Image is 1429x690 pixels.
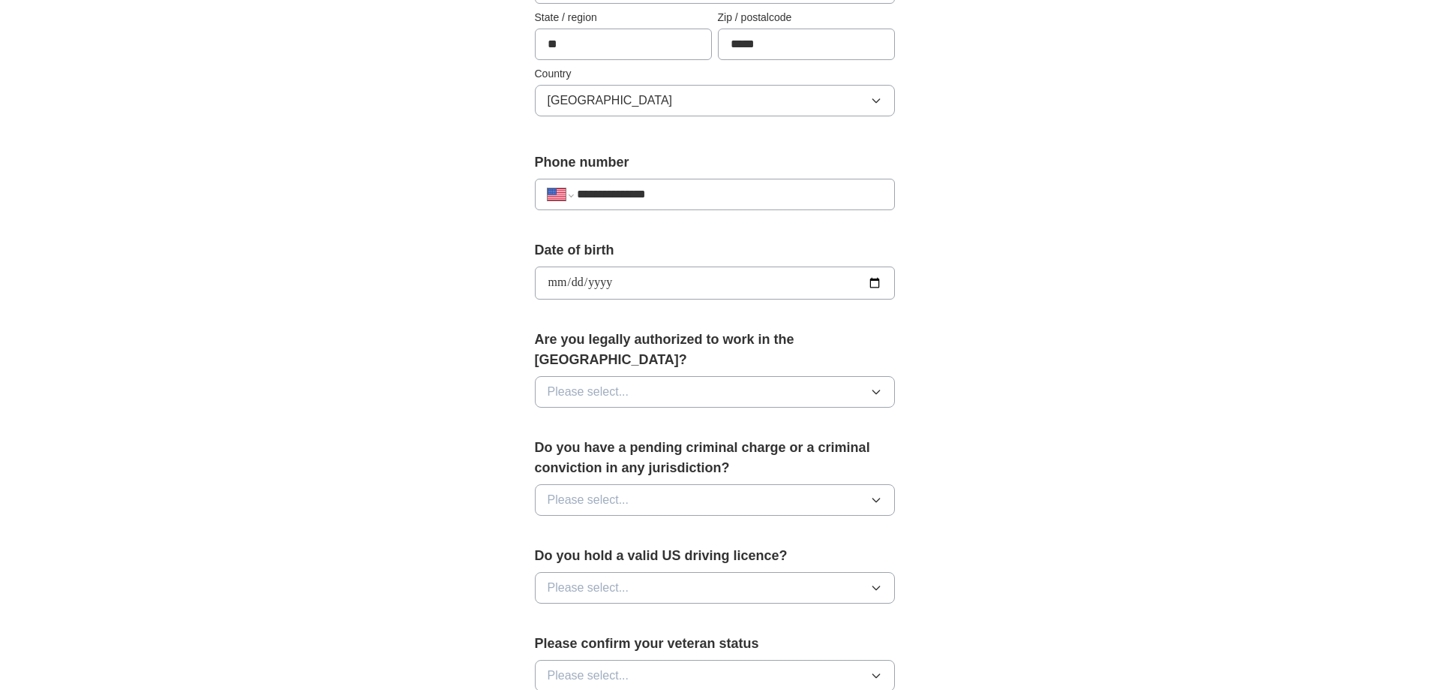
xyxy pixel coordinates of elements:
[535,376,895,408] button: Please select...
[535,85,895,116] button: [GEOGRAPHIC_DATA]
[535,10,712,26] label: State / region
[535,240,895,261] label: Date of birth
[535,546,895,566] label: Do you hold a valid US driving licence?
[535,572,895,604] button: Please select...
[548,92,673,110] span: [GEOGRAPHIC_DATA]
[548,383,629,401] span: Please select...
[535,330,895,370] label: Are you legally authorized to work in the [GEOGRAPHIC_DATA]?
[718,10,895,26] label: Zip / postalcode
[548,491,629,509] span: Please select...
[548,667,629,685] span: Please select...
[535,66,895,82] label: Country
[548,579,629,597] span: Please select...
[535,634,895,654] label: Please confirm your veteran status
[535,484,895,516] button: Please select...
[535,438,895,478] label: Do you have a pending criminal charge or a criminal conviction in any jurisdiction?
[535,152,895,173] label: Phone number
